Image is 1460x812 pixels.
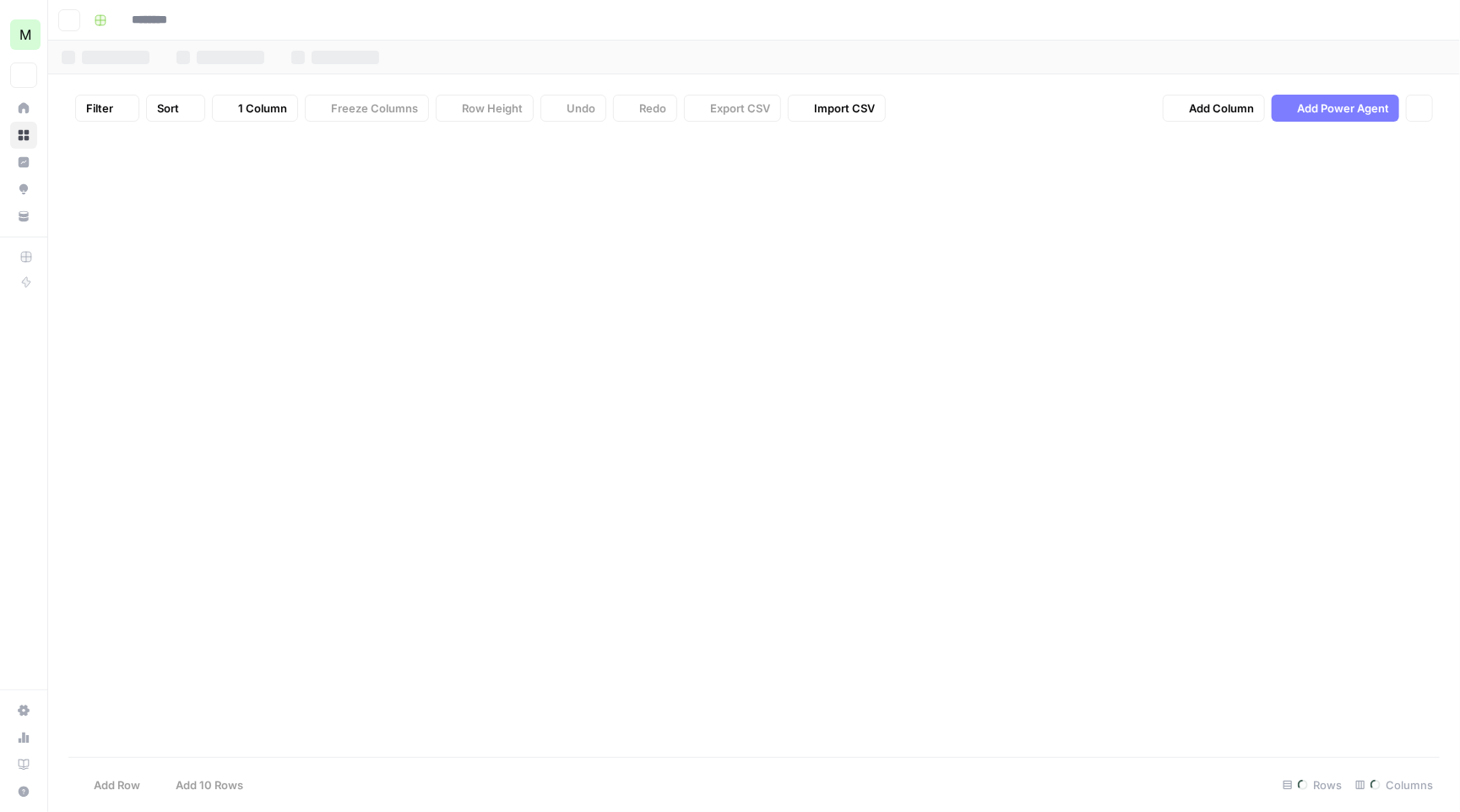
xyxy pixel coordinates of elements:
[10,203,37,230] a: Your Data
[10,751,37,778] a: Learning Hub
[157,100,179,117] span: Sort
[10,149,37,176] a: Insights
[540,95,606,122] button: Undo
[639,100,666,117] span: Redo
[1272,95,1399,122] button: Add Power Agent
[68,771,150,798] button: Add Row
[1297,100,1389,117] span: Add Power Agent
[19,25,31,45] span: M
[10,14,37,56] button: Workspace: Mailjet
[94,777,140,793] span: Add Row
[10,176,37,203] a: Opportunities
[238,100,287,117] span: 1 Column
[10,697,37,724] a: Settings
[613,95,677,122] button: Redo
[10,724,37,751] a: Usage
[1349,771,1440,798] div: Columns
[75,95,139,122] button: Filter
[10,778,37,805] button: Help + Support
[1163,95,1265,122] button: Add Column
[305,95,429,122] button: Freeze Columns
[710,100,770,117] span: Export CSV
[150,771,253,798] button: Add 10 Rows
[462,100,523,117] span: Row Height
[436,95,534,122] button: Row Height
[567,100,595,117] span: Undo
[86,100,113,117] span: Filter
[146,95,205,122] button: Sort
[788,95,886,122] button: Import CSV
[684,95,781,122] button: Export CSV
[176,777,243,793] span: Add 10 Rows
[1276,771,1349,798] div: Rows
[10,122,37,149] a: Browse
[10,95,37,122] a: Home
[814,100,875,117] span: Import CSV
[1189,100,1254,117] span: Add Column
[212,95,298,122] button: 1 Column
[331,100,418,117] span: Freeze Columns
